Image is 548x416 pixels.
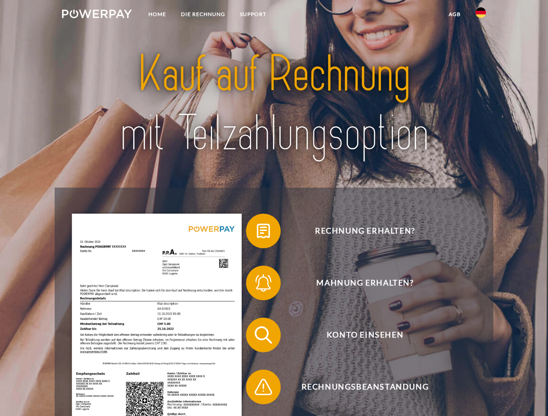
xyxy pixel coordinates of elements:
img: qb_bill.svg [253,220,274,242]
button: Mahnung erhalten? [246,266,472,300]
button: Rechnung erhalten? [246,214,472,248]
a: agb [441,6,468,22]
img: qb_search.svg [253,324,274,346]
a: DIE RECHNUNG [174,6,233,22]
img: logo-powerpay-white.svg [62,10,132,18]
span: Rechnung erhalten? [259,214,471,248]
a: Home [141,6,174,22]
span: Mahnung erhalten? [259,266,471,300]
a: SUPPORT [233,6,274,22]
img: title-powerpay_de.svg [83,42,465,166]
button: Rechnungsbeanstandung [246,370,472,404]
img: qb_warning.svg [253,376,274,398]
span: Konto einsehen [259,318,471,352]
span: Rechnungsbeanstandung [259,370,471,404]
button: Konto einsehen [246,318,472,352]
img: qb_bell.svg [253,272,274,294]
img: de [476,7,486,18]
